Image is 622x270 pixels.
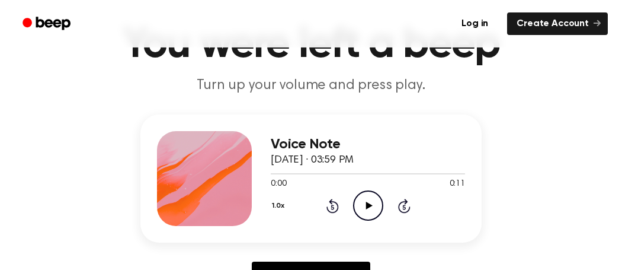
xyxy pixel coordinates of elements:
[84,76,538,96] p: Turn up your volume and press play.
[271,178,286,190] span: 0:00
[271,136,465,153] h3: Voice Note
[450,178,465,190] span: 0:11
[14,12,81,36] a: Beep
[271,196,288,216] button: 1.0x
[507,12,608,35] a: Create Account
[271,155,354,166] span: [DATE] · 03:59 PM
[450,10,500,37] a: Log in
